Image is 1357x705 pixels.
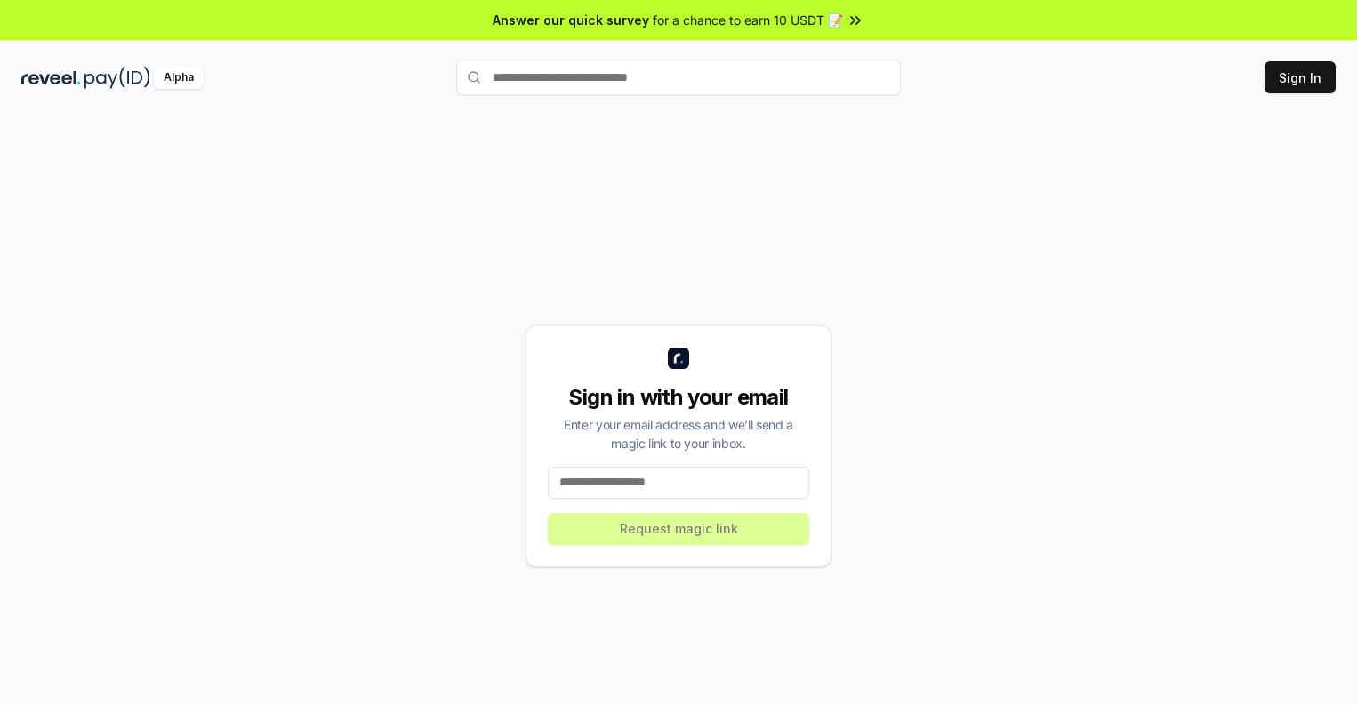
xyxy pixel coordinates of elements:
[154,67,204,89] div: Alpha
[653,11,843,29] span: for a chance to earn 10 USDT 📝
[21,67,81,89] img: reveel_dark
[668,348,689,369] img: logo_small
[548,383,809,412] div: Sign in with your email
[1265,61,1336,93] button: Sign In
[548,415,809,453] div: Enter your email address and we’ll send a magic link to your inbox.
[84,67,150,89] img: pay_id
[493,11,649,29] span: Answer our quick survey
